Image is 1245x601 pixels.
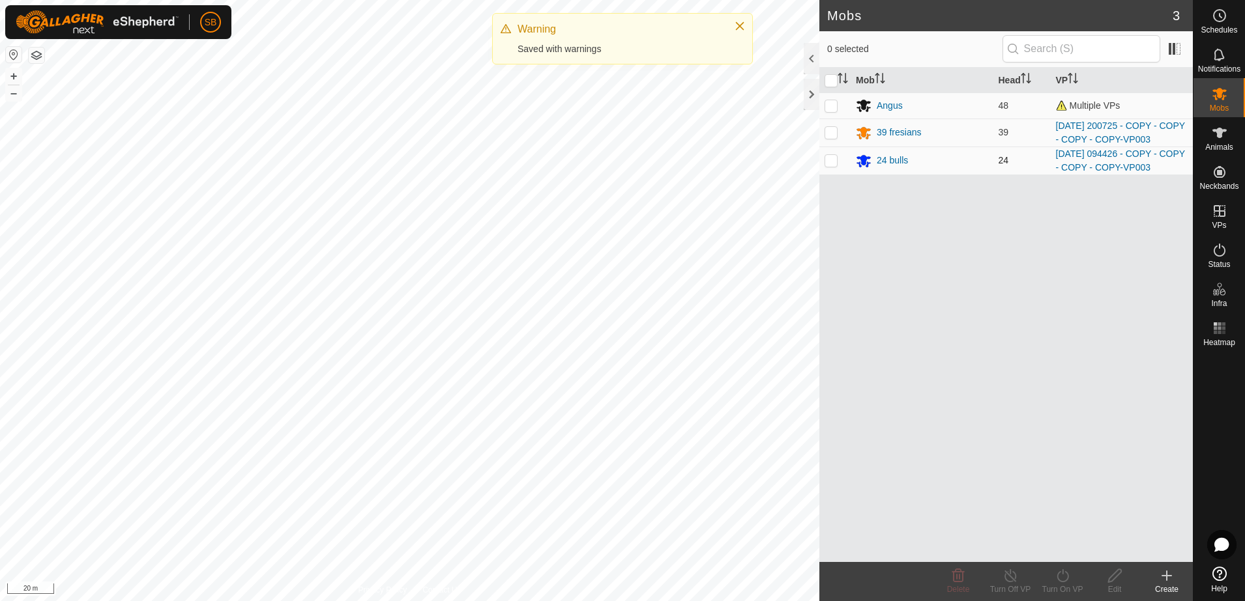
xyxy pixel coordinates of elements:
button: Reset Map [6,47,22,63]
button: – [6,85,22,101]
button: Map Layers [29,48,44,63]
span: 0 selected [827,42,1003,56]
th: Head [993,68,1051,93]
h2: Mobs [827,8,1173,23]
a: Privacy Policy [358,584,407,596]
div: Angus [877,99,903,113]
span: Status [1208,260,1230,268]
p-sorticon: Activate to sort [1068,75,1078,85]
span: Notifications [1198,65,1240,73]
th: VP [1051,68,1194,93]
span: Infra [1211,300,1227,307]
span: Multiple VPs [1056,100,1120,111]
span: 24 [999,155,1009,165]
span: SB [205,16,217,29]
p-sorticon: Activate to sort [838,75,848,85]
button: + [6,68,22,84]
span: VPs [1212,221,1226,229]
span: Neckbands [1199,182,1238,190]
div: 39 fresians [877,126,921,139]
span: Help [1211,585,1227,593]
span: 39 [999,127,1009,137]
input: Search (S) [1003,35,1160,63]
button: Close [731,17,749,35]
div: Edit [1089,583,1141,595]
div: Create [1141,583,1193,595]
a: [DATE] 094426 - COPY - COPY - COPY - COPY-VP003 [1056,148,1185,173]
span: Heatmap [1203,339,1235,346]
a: [DATE] 200725 - COPY - COPY - COPY - COPY-VP003 [1056,120,1185,145]
th: Mob [851,68,993,93]
span: 48 [999,100,1009,111]
span: Delete [947,585,970,594]
a: Help [1194,561,1245,598]
div: Warning [518,21,721,37]
a: Contact Us [422,584,461,596]
div: Turn Off VP [984,583,1036,595]
div: 24 bulls [877,154,908,167]
div: Saved with warnings [518,42,721,56]
p-sorticon: Activate to sort [875,75,885,85]
img: Gallagher Logo [16,10,179,34]
span: Schedules [1201,26,1237,34]
span: Animals [1205,143,1233,151]
span: 3 [1173,6,1180,25]
span: Mobs [1210,104,1229,112]
div: Turn On VP [1036,583,1089,595]
p-sorticon: Activate to sort [1021,75,1031,85]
